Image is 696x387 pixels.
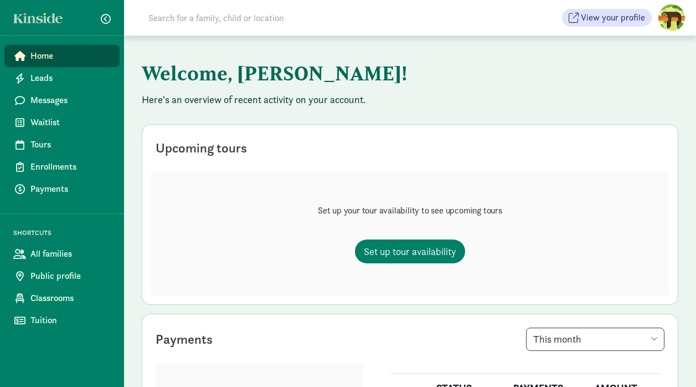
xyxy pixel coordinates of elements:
span: Home [30,49,111,63]
span: Tours [30,138,111,151]
span: Public profile [30,269,111,283]
span: All families [30,247,111,261]
span: Tuition [30,314,111,327]
a: Leads [4,67,120,89]
a: Payments [4,178,120,200]
p: Here's an overview of recent activity on your account. [142,93,678,106]
a: Waitlist [4,111,120,134]
a: Tours [4,134,120,156]
p: Set up your tour availability to see upcoming tours [318,204,502,217]
span: Enrollments [30,160,111,174]
div: Payments [156,329,213,349]
span: Payments [30,182,111,196]
button: View your profile [562,9,652,27]
span: Classrooms [30,292,111,305]
a: Public profile [4,265,120,287]
a: Tuition [4,309,120,332]
a: Home [4,45,120,67]
span: View your profile [581,11,645,24]
h1: Welcome, [PERSON_NAME]! [142,53,678,93]
span: Leads [30,72,111,85]
a: Set up tour availability [355,240,465,263]
span: Set up tour availability [364,244,456,259]
a: Messages [4,89,120,111]
span: Messages [30,94,111,107]
div: Upcoming tours [156,138,247,158]
a: All families [4,243,120,265]
span: Waitlist [30,116,111,129]
a: Enrollments [4,156,120,178]
a: Classrooms [4,287,120,309]
input: Search for a family, child or location [142,7,452,29]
